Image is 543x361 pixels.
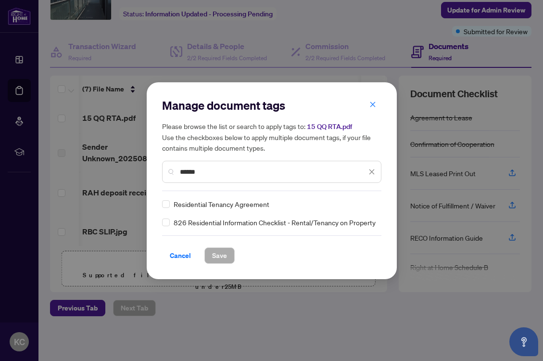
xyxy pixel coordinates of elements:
[509,327,538,356] button: Open asap
[307,122,352,131] span: 15 QQ RTA.pdf
[204,247,235,264] button: Save
[162,121,381,153] h5: Please browse the list or search to apply tags to: Use the checkboxes below to apply multiple doc...
[368,168,375,175] span: close
[174,199,269,209] span: Residential Tenancy Agreement
[170,248,191,263] span: Cancel
[174,217,376,228] span: 826 Residential Information Checklist - Rental/Tenancy on Property
[162,247,199,264] button: Cancel
[162,98,381,113] h2: Manage document tags
[369,101,376,108] span: close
